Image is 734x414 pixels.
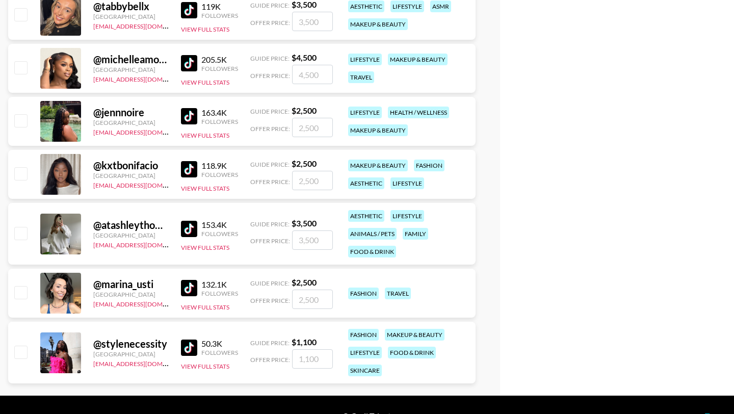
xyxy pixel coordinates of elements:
[93,73,196,83] a: [EMAIL_ADDRESS][DOMAIN_NAME]
[201,290,238,297] div: Followers
[181,303,229,311] button: View Full Stats
[93,350,169,358] div: [GEOGRAPHIC_DATA]
[181,161,197,177] img: TikTok
[403,228,428,240] div: family
[292,290,333,309] input: 2,500
[348,246,396,257] div: food & drink
[93,126,196,136] a: [EMAIL_ADDRESS][DOMAIN_NAME]
[93,13,169,20] div: [GEOGRAPHIC_DATA]
[388,347,436,358] div: food & drink
[181,244,229,251] button: View Full Stats
[348,228,397,240] div: animals / pets
[348,71,374,83] div: travel
[201,279,238,290] div: 132.1K
[292,118,333,137] input: 2,500
[292,12,333,31] input: 3,500
[292,349,333,369] input: 1,100
[348,124,408,136] div: makeup & beauty
[388,54,448,65] div: makeup & beauty
[348,177,384,189] div: aesthetic
[93,66,169,73] div: [GEOGRAPHIC_DATA]
[348,160,408,171] div: makeup & beauty
[385,329,444,341] div: makeup & beauty
[201,65,238,72] div: Followers
[292,171,333,190] input: 2,500
[181,55,197,71] img: TikTok
[250,55,290,62] span: Guide Price:
[201,230,238,238] div: Followers
[385,288,411,299] div: travel
[93,278,169,291] div: @ marina_usti
[201,55,238,65] div: 205.5K
[348,1,384,12] div: aesthetic
[348,288,379,299] div: fashion
[388,107,449,118] div: health / wellness
[390,210,424,222] div: lifestyle
[93,179,196,189] a: [EMAIL_ADDRESS][DOMAIN_NAME]
[93,338,169,350] div: @ stylenecessity
[348,329,379,341] div: fashion
[292,277,317,287] strong: $ 2,500
[250,237,290,245] span: Offer Price:
[181,79,229,86] button: View Full Stats
[250,356,290,364] span: Offer Price:
[181,340,197,356] img: TikTok
[348,18,408,30] div: makeup & beauty
[181,25,229,33] button: View Full Stats
[181,280,197,296] img: TikTok
[201,118,238,125] div: Followers
[250,161,290,168] span: Guide Price:
[201,12,238,19] div: Followers
[292,230,333,250] input: 3,500
[93,239,196,249] a: [EMAIL_ADDRESS][DOMAIN_NAME]
[292,65,333,84] input: 4,500
[250,297,290,304] span: Offer Price:
[93,231,169,239] div: [GEOGRAPHIC_DATA]
[181,363,229,370] button: View Full Stats
[250,125,290,133] span: Offer Price:
[348,365,382,376] div: skincare
[93,219,169,231] div: @ atashleythomas
[181,108,197,124] img: TikTok
[93,298,196,308] a: [EMAIL_ADDRESS][DOMAIN_NAME]
[348,107,382,118] div: lifestyle
[250,72,290,80] span: Offer Price:
[250,2,290,9] span: Guide Price:
[292,106,317,115] strong: $ 2,500
[93,106,169,119] div: @ jennnoire
[93,53,169,66] div: @ michelleamoree
[93,358,196,368] a: [EMAIL_ADDRESS][DOMAIN_NAME]
[250,108,290,115] span: Guide Price:
[93,119,169,126] div: [GEOGRAPHIC_DATA]
[414,160,444,171] div: fashion
[201,349,238,356] div: Followers
[181,221,197,237] img: TikTok
[201,2,238,12] div: 119K
[292,53,317,62] strong: $ 4,500
[201,108,238,118] div: 163.4K
[93,20,196,30] a: [EMAIL_ADDRESS][DOMAIN_NAME]
[181,185,229,192] button: View Full Stats
[250,279,290,287] span: Guide Price:
[292,218,317,228] strong: $ 3,500
[201,220,238,230] div: 153.4K
[250,19,290,27] span: Offer Price:
[292,159,317,168] strong: $ 2,500
[390,177,424,189] div: lifestyle
[390,1,424,12] div: lifestyle
[348,54,382,65] div: lifestyle
[250,220,290,228] span: Guide Price:
[93,291,169,298] div: [GEOGRAPHIC_DATA]
[348,347,382,358] div: lifestyle
[348,210,384,222] div: aesthetic
[181,132,229,139] button: View Full Stats
[250,178,290,186] span: Offer Price:
[292,337,317,347] strong: $ 1,100
[430,1,451,12] div: asmr
[93,159,169,172] div: @ kxtbonifacio
[181,2,197,18] img: TikTok
[201,171,238,178] div: Followers
[201,339,238,349] div: 50.3K
[93,172,169,179] div: [GEOGRAPHIC_DATA]
[250,339,290,347] span: Guide Price:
